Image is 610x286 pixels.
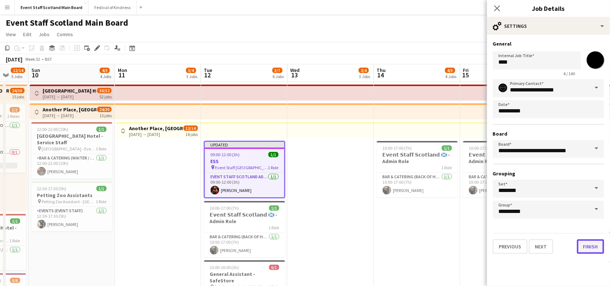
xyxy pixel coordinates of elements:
[463,173,544,197] app-card-role: Bar & Catering (Back of House)1/110:00-17:00 (7h)[PERSON_NAME]
[31,154,112,179] app-card-role: Bar & Catering (Waiter / waitress)1/112:00-22:00 (10h)[PERSON_NAME]
[6,31,16,38] span: View
[97,88,112,93] span: 50/52
[30,71,40,79] span: 10
[487,4,610,13] h3: Job Details
[204,201,285,257] app-job-card: 10:00-17:00 (7h)1/1𝗘𝘃𝗲𝗻𝘁 𝗦𝘁𝗮𝗳𝗳 𝗦𝗰𝗼𝘁𝗹𝗮𝗻𝗱 🏴󠁧󠁢󠁳󠁣󠁴󠁿 - Admin Role1 RoleBar & Catering (Back of House)1...
[31,182,112,231] div: 12:30-17:30 (5h)1/1Petting Zoo Assistants Petting Zoo Assistant - [GEOGRAPHIC_DATA]1 RoleEvents (...
[463,67,469,73] span: Fri
[377,173,458,197] app-card-role: Bar & Catering (Back of House)1/110:00-17:00 (7h)[PERSON_NAME]
[20,30,34,39] a: Edit
[377,151,458,165] h3: 𝗘𝘃𝗲𝗻𝘁 𝗦𝘁𝗮𝗳𝗳 𝗦𝗰𝗼𝘁𝗹𝗮𝗻𝗱 🏴󠁧󠁢󠁳󠁣󠁴󠁿 - Admin Role
[487,17,610,35] div: Settings
[54,30,76,39] a: Comms
[445,68,455,73] span: 4/5
[493,239,528,254] button: Previous
[462,71,469,79] span: 15
[43,106,96,113] h3: Another Place, [GEOGRAPHIC_DATA] - Front of House
[204,212,285,225] h3: 𝗘𝘃𝗲𝗻𝘁 𝗦𝘁𝗮𝗳𝗳 𝗦𝗰𝗼𝘁𝗹𝗮𝗻𝗱 🏴󠁧󠁢󠁳󠁣󠁴󠁿 - Admin Role
[493,40,604,47] h3: General
[463,151,544,165] h3: 𝗘𝘃𝗲𝗻𝘁 𝗦𝘁𝗮𝗳𝗳 𝗦𝗰𝗼𝘁𝗹𝗮𝗻𝗱 🏴󠁧󠁢󠁳󠁣󠁴󠁿 - Admin Role
[291,67,300,73] span: Wed
[6,17,128,28] h1: Event Staff Scotland Main Board
[558,71,581,76] span: 4 / 140
[269,265,279,270] span: 0/1
[10,278,20,283] span: 5/6
[10,238,20,243] span: 1 Role
[463,141,544,197] app-job-card: 10:00-17:00 (7h)1/1𝗘𝘃𝗲𝗻𝘁 𝗦𝘁𝗮𝗳𝗳 𝗦𝗰𝗼𝘁𝗹𝗮𝗻𝗱 🏴󠁧󠁢󠁳󠁣󠁴󠁿 - Admin Role1 RoleBar & Catering (Back of House)1...
[37,127,69,132] span: 12:00-22:00 (10h)
[36,30,52,39] a: Jobs
[15,0,89,14] button: Event Staff Scotland Main Board
[100,68,110,73] span: 4/5
[31,133,112,146] h3: [GEOGRAPHIC_DATA] Hotel - Service Staff
[268,165,279,170] span: 1 Role
[205,158,284,165] h3: ESS
[442,145,452,151] span: 1/1
[210,265,239,270] span: 13:00-16:00 (3h)
[43,87,96,94] h3: [GEOGRAPHIC_DATA] Hotel - Service Staff
[43,113,96,118] div: [DATE] → [DATE]
[446,74,457,79] div: 4 Jobs
[6,56,22,63] div: [DATE]
[203,71,212,79] span: 12
[96,199,107,204] span: 1 Role
[31,192,112,199] h3: Petting Zoo Assistants
[42,199,96,204] span: Petting Zoo Assistant - [GEOGRAPHIC_DATA]
[383,145,412,151] span: 10:00-17:00 (7h)
[31,122,112,179] app-job-card: 12:00-22:00 (10h)1/1[GEOGRAPHIC_DATA] Hotel - Service Staff [GEOGRAPHIC_DATA] - Event/FOH Staff1 ...
[100,74,111,79] div: 4 Jobs
[129,125,183,132] h3: Another Place, [GEOGRAPHIC_DATA] - Front of House
[493,131,604,137] h3: Board
[204,67,212,73] span: Tue
[89,0,137,14] button: Festival of Kindness
[31,207,112,231] app-card-role: Events (Event Staff)1/112:30-17:30 (5h)[PERSON_NAME]
[269,225,279,230] span: 1 Role
[45,56,52,62] div: BST
[211,152,240,157] span: 09:00-12:00 (3h)
[493,170,604,177] h3: Grouping
[442,165,452,170] span: 1 Role
[42,146,96,151] span: [GEOGRAPHIC_DATA] - Event/FOH Staff
[31,67,40,73] span: Sun
[205,142,284,148] div: Updated
[11,74,25,79] div: 5 Jobs
[57,31,73,38] span: Comms
[97,107,112,112] span: 24/30
[376,71,386,79] span: 14
[204,233,285,257] app-card-role: Bar & Catering (Back of House)1/110:00-17:00 (7h)[PERSON_NAME]
[269,152,279,157] span: 1/1
[529,239,553,254] button: Next
[37,186,66,191] span: 12:30-17:30 (5h)
[43,94,96,99] div: [DATE] → [DATE]
[96,127,107,132] span: 1/1
[11,68,25,73] span: 12/14
[118,67,127,73] span: Mon
[210,205,239,211] span: 10:00-17:00 (7h)
[272,68,283,73] span: 3/7
[184,125,198,131] span: 12/14
[204,271,285,284] h3: General Assistant - SafeStore
[117,71,127,79] span: 11
[10,88,25,93] span: 24/30
[577,239,604,254] button: Finish
[186,68,196,73] span: 3/4
[10,107,20,112] span: 1/2
[129,132,183,137] div: [DATE] → [DATE]
[99,93,112,99] div: 52 jobs
[359,68,369,73] span: 2/4
[186,131,198,137] div: 14 jobs
[96,146,107,151] span: 1 Role
[377,141,458,197] app-job-card: 10:00-17:00 (7h)1/1𝗘𝘃𝗲𝗻𝘁 𝗦𝘁𝗮𝗳𝗳 𝗦𝗰𝗼𝘁𝗹𝗮𝗻𝗱 🏴󠁧󠁢󠁳󠁣󠁴󠁿 - Admin Role1 RoleBar & Catering (Back of House)1...
[23,31,31,38] span: Edit
[10,218,20,224] span: 1/1
[204,141,285,198] app-job-card: Updated09:00-12:00 (3h)1/1ESS Event Staff [GEOGRAPHIC_DATA] - ESS1 RoleEVENT STAFF SCOTLAND ADMIN...
[469,145,498,151] span: 10:00-17:00 (7h)
[289,71,300,79] span: 13
[205,173,284,197] app-card-role: EVENT STAFF SCOTLAND ADMIN ROLE1/109:00-12:00 (3h)[PERSON_NAME]
[377,67,386,73] span: Thu
[39,31,50,38] span: Jobs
